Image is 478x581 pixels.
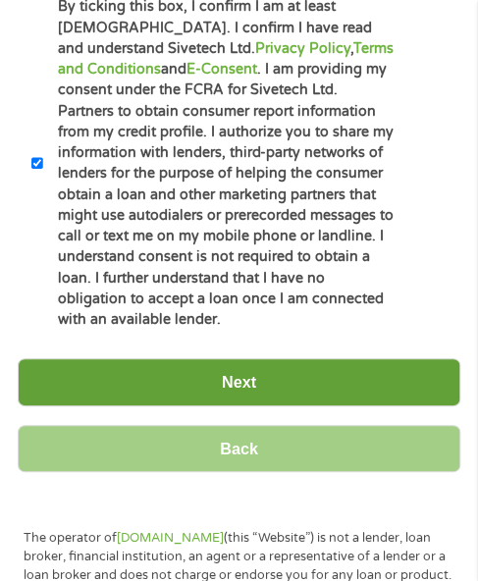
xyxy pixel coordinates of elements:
a: Privacy Policy [254,40,349,57]
a: E-Consent [186,61,256,78]
input: Back [18,425,460,473]
input: Next [18,358,460,406]
a: [DOMAIN_NAME] [117,530,224,546]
